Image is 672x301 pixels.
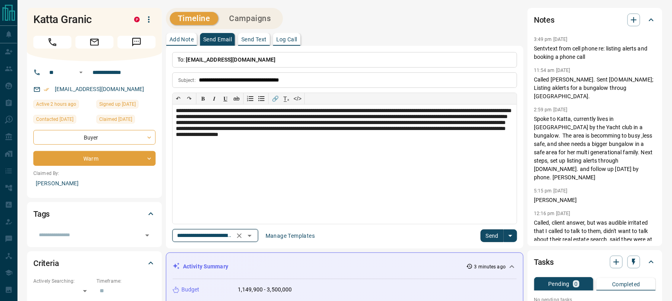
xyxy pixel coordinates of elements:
[173,259,517,274] div: Activity Summary3 minutes ago
[44,87,49,92] svg: Email Verified
[534,37,568,42] p: 3:49 pm [DATE]
[198,93,209,104] button: 𝐁
[142,230,153,241] button: Open
[238,285,292,294] p: 1,149,900 - 3,500,000
[534,188,568,194] p: 5:15 pm [DATE]
[33,208,50,220] h2: Tags
[75,36,114,49] span: Email
[209,93,220,104] button: 𝑰
[134,17,140,22] div: property.ca
[99,100,136,108] span: Signed up [DATE]
[231,93,242,104] button: ab
[33,278,92,285] p: Actively Searching:
[612,282,640,287] p: Completed
[183,262,228,271] p: Activity Summary
[292,93,303,104] button: </>
[534,196,656,204] p: [PERSON_NAME]
[245,93,256,104] button: Numbered list
[220,93,231,104] button: 𝐔
[534,107,568,113] p: 2:59 pm [DATE]
[186,56,276,63] span: [EMAIL_ADDRESS][DOMAIN_NAME]
[474,263,506,270] p: 3 minutes ago
[33,151,156,166] div: Warm
[534,76,656,101] p: Called [PERSON_NAME]. Sent [DOMAIN_NAME]; Listing aklerts for a bungalow throug [GEOGRAPHIC_DATA].
[178,77,196,84] p: Subject:
[534,68,570,73] p: 11:54 am [DATE]
[234,230,245,241] button: Clear
[99,115,132,123] span: Claimed [DATE]
[534,45,656,61] p: Sentvtext from cell phone re: listing alerts and booking a phone call
[281,93,292,104] button: T̲ₓ
[244,230,255,241] button: Open
[33,257,59,270] h2: Criteria
[534,252,656,272] div: Tasks
[96,100,156,111] div: Mon Jan 30 2023
[96,115,156,126] div: Mon Jan 30 2023
[261,229,320,242] button: Manage Templates
[36,115,73,123] span: Contacted [DATE]
[55,86,144,92] a: [EMAIL_ADDRESS][DOMAIN_NAME]
[203,37,232,42] p: Send Email
[117,36,156,49] span: Message
[181,285,200,294] p: Budget
[36,100,76,108] span: Active 2 hours ago
[534,14,555,26] h2: Notes
[76,68,86,77] button: Open
[233,95,240,102] s: ab
[241,37,267,42] p: Send Text
[33,254,156,273] div: Criteria
[481,229,518,242] div: split button
[534,211,570,216] p: 12:16 pm [DATE]
[270,93,281,104] button: 🔗
[33,177,156,190] p: [PERSON_NAME]
[276,37,297,42] p: Log Call
[534,115,656,182] p: Spoke to Katta, currently lives in [GEOGRAPHIC_DATA] by the Yacht club in a bungalow. The area is...
[33,13,122,26] h1: Katta Granic
[534,256,554,268] h2: Tasks
[184,93,195,104] button: ↷
[33,36,71,49] span: Call
[96,278,156,285] p: Timeframe:
[33,130,156,145] div: Buyer
[549,281,570,287] p: Pending
[33,204,156,223] div: Tags
[481,229,504,242] button: Send
[534,10,656,29] div: Notes
[173,93,184,104] button: ↶
[256,93,267,104] button: Bullet list
[33,100,92,111] div: Fri Aug 15 2025
[172,52,517,68] p: To:
[33,115,92,126] div: Mon Feb 06 2023
[221,12,279,25] button: Campaigns
[33,170,156,177] p: Claimed By:
[534,219,656,260] p: Called, client answer, but was audible irritated that I called to talk to them, didn't want to ta...
[575,281,578,287] p: 0
[170,12,218,25] button: Timeline
[223,95,227,102] span: 𝐔
[169,37,194,42] p: Add Note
